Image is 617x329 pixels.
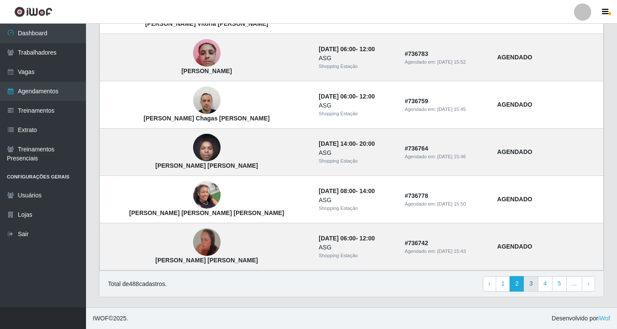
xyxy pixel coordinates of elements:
div: Agendado em: [405,58,487,66]
div: ASG [319,101,394,110]
strong: # 736742 [405,240,428,246]
div: ASG [319,148,394,157]
strong: AGENDADO [497,196,532,203]
time: 12:00 [359,46,375,52]
time: 14:00 [359,188,375,194]
span: © 2025 . [93,314,128,323]
img: Alana Tainara De Luna Freire [193,177,221,213]
time: [DATE] 15:52 [437,59,466,65]
strong: - [319,140,374,147]
a: Next [582,276,595,292]
a: Previous [483,276,496,292]
img: CoreUI Logo [14,6,52,17]
strong: AGENDADO [497,101,532,108]
strong: - [319,235,374,242]
strong: [PERSON_NAME] [PERSON_NAME] [155,162,258,169]
strong: AGENDADO [497,243,532,250]
strong: [PERSON_NAME] Chagas [PERSON_NAME] [144,115,270,122]
nav: pagination [483,276,595,292]
strong: [PERSON_NAME] [PERSON_NAME] [PERSON_NAME] [129,209,284,216]
div: ASG [319,196,394,205]
strong: - [319,188,374,194]
img: Francisco das Chagas da Cunha [193,82,221,119]
a: 2 [510,276,524,292]
strong: - [319,46,374,52]
time: [DATE] 14:00 [319,140,356,147]
time: [DATE] 15:46 [437,154,466,159]
time: [DATE] 15:43 [437,249,466,254]
strong: AGENDADO [497,54,532,61]
span: Desenvolvido por [552,314,610,323]
strong: [PERSON_NAME] [181,68,232,74]
a: 1 [496,276,510,292]
img: Ana paula calixto de lima [193,129,221,166]
div: Shopping Estação [319,63,394,70]
time: [DATE] 08:00 [319,188,356,194]
div: Agendado em: [405,106,487,113]
time: 12:00 [359,235,375,242]
strong: # 736764 [405,145,428,152]
a: 4 [538,276,553,292]
strong: # 736759 [405,98,428,105]
strong: [PERSON_NAME] Vitória [PERSON_NAME] [145,20,268,27]
div: Shopping Estação [319,205,394,212]
div: Shopping Estação [319,252,394,259]
div: ASG [319,243,394,252]
div: Shopping Estação [319,110,394,117]
time: 20:00 [359,140,375,147]
time: [DATE] 06:00 [319,235,356,242]
p: Total de 488 cadastros. [108,280,167,289]
strong: [PERSON_NAME] [PERSON_NAME] [155,257,258,264]
div: ASG [319,54,394,63]
a: ... [566,276,583,292]
div: Agendado em: [405,248,487,255]
img: Sueli alves de oliveira silva correia [193,218,221,267]
time: [DATE] 06:00 [319,46,356,52]
strong: AGENDADO [497,148,532,155]
img: Juliane Rodrigues da Silva [193,35,221,71]
span: ‹ [488,280,491,287]
a: iWof [598,315,610,322]
span: › [587,280,589,287]
time: [DATE] 15:50 [437,201,466,206]
span: IWOF [93,315,109,322]
div: Agendado em: [405,153,487,160]
strong: - [319,93,374,100]
strong: # 736783 [405,50,428,57]
a: 3 [524,276,538,292]
time: 12:00 [359,93,375,100]
strong: # 736778 [405,192,428,199]
time: [DATE] 15:45 [437,107,466,112]
a: 5 [552,276,567,292]
div: Agendado em: [405,200,487,208]
time: [DATE] 06:00 [319,93,356,100]
div: Shopping Estação [319,157,394,165]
